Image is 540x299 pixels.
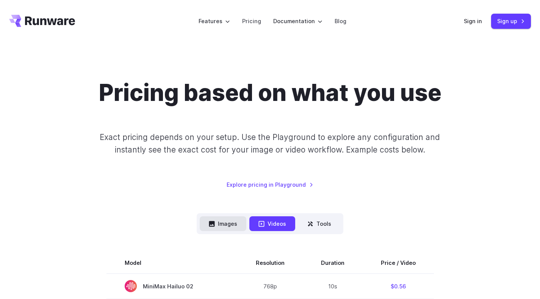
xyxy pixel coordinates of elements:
h1: Pricing based on what you use [99,79,441,107]
th: Price / Video [363,252,434,274]
a: Go to / [9,15,75,27]
button: Videos [249,216,295,231]
td: 10s [303,274,363,299]
label: Features [199,17,230,25]
a: Blog [335,17,346,25]
button: Images [200,216,246,231]
a: Sign in [464,17,482,25]
td: 768p [238,274,303,299]
a: Sign up [491,14,531,28]
a: Pricing [242,17,261,25]
th: Model [106,252,238,274]
button: Tools [298,216,340,231]
th: Resolution [238,252,303,274]
span: MiniMax Hailuo 02 [125,280,219,292]
td: $0.56 [363,274,434,299]
p: Exact pricing depends on your setup. Use the Playground to explore any configuration and instantl... [88,131,453,156]
a: Explore pricing in Playground [227,180,313,189]
th: Duration [303,252,363,274]
label: Documentation [273,17,322,25]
